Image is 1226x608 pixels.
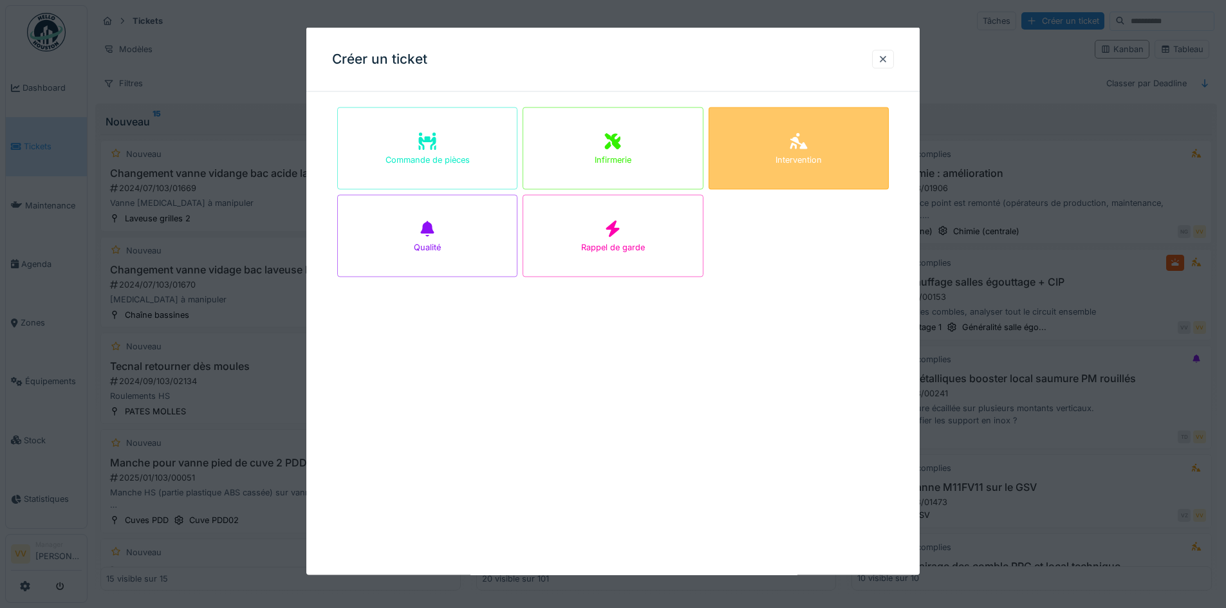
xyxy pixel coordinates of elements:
div: Commande de pièces [385,154,470,166]
div: Infirmerie [595,154,631,166]
h3: Créer un ticket [332,51,427,68]
div: Intervention [776,154,822,166]
div: Rappel de garde [581,241,645,253]
div: Qualité [414,241,441,253]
